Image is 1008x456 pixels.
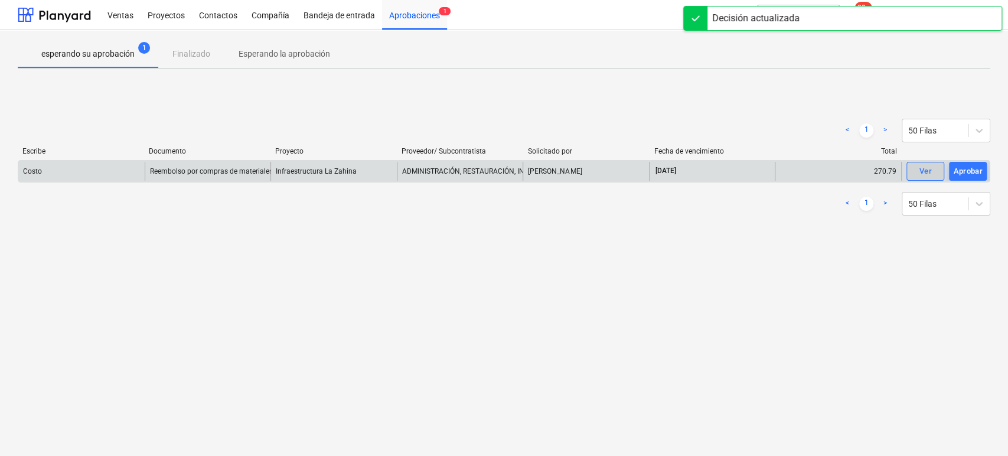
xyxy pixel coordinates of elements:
[402,147,518,155] div: Proveedor/ Subcontratista
[523,162,649,181] div: [PERSON_NAME]
[138,42,150,54] span: 1
[149,147,266,155] div: Documento
[654,147,771,155] div: Fecha de vencimiento
[41,48,135,60] p: esperando su aprobación
[712,11,800,25] div: Decisión actualizada
[239,48,330,60] p: Esperando la aprobación
[859,197,873,211] a: Page 1 is your current page
[953,165,983,178] div: Aprobar
[780,147,897,155] div: Total
[878,197,892,211] a: Next page
[878,123,892,138] a: Next page
[397,162,523,181] div: ADMINISTRACIÓN, RESTAURACIÓN, INSPECCIÓN Y CONSTRUCCIÓN DE PROYECTOS, S.A.(ARICSA)
[840,123,854,138] a: Previous page
[906,162,944,181] button: Ver
[654,166,677,176] span: [DATE]
[859,123,873,138] a: Page 1 is your current page
[439,7,451,15] span: 1
[840,197,854,211] a: Previous page
[775,162,901,181] div: 270.79
[276,167,357,175] span: Infraestructura La Zahina
[949,162,987,181] button: Aprobar
[150,167,320,175] div: Reembolso por compras de materiales para Limpieza
[22,147,139,155] div: Escribe
[23,167,42,175] div: Costo
[527,147,644,155] div: Solicitado por
[919,165,931,178] div: Ver
[275,147,392,155] div: Proyecto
